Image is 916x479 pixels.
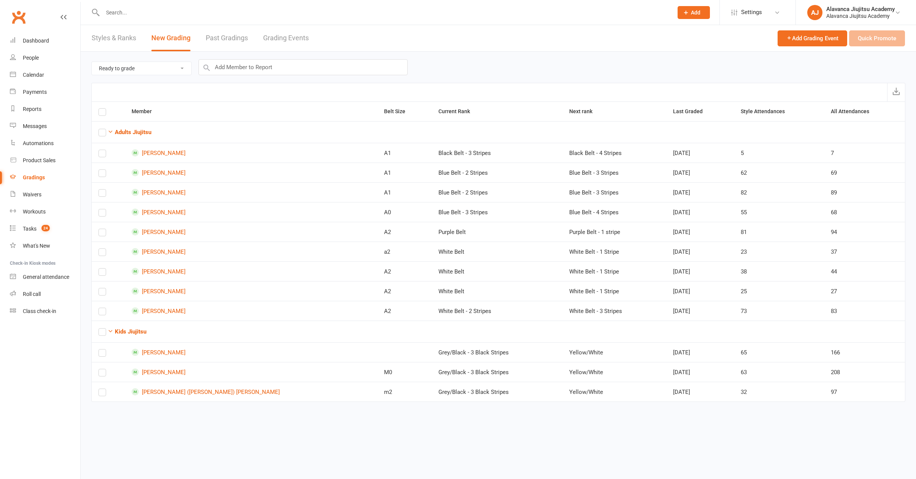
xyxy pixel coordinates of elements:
a: [PERSON_NAME] [132,268,370,275]
td: 27 [824,281,905,301]
td: White Belt - 1 Stripe [562,261,666,281]
td: 63 [734,362,824,382]
a: Clubworx [9,8,28,27]
span: Add [691,9,700,16]
td: Grey/Black - 3 Black Stripes [432,362,562,382]
div: What's New [23,243,50,249]
td: Yellow/White [562,382,666,402]
td: [DATE] [666,281,734,301]
span: Add Grading Event [786,35,838,42]
td: A1 [377,182,432,202]
td: White Belt - 1 Stripe [562,281,666,301]
div: Calendar [23,72,44,78]
td: White Belt [432,242,562,261]
td: Yellow/White [562,362,666,382]
td: A2 [377,301,432,321]
div: Waivers [23,191,41,198]
a: Calendar [10,66,80,84]
td: 68 [824,202,905,222]
div: Automations [23,140,54,146]
td: [DATE] [666,242,734,261]
td: 5 [734,143,824,163]
a: [PERSON_NAME] [132,368,370,376]
td: [DATE] [666,182,734,202]
div: Reports [23,106,41,112]
a: [PERSON_NAME] [132,248,370,255]
a: Roll call [10,286,80,303]
td: Blue Belt - 3 Stripes [562,163,666,182]
th: Last Graded [666,102,734,121]
th: Belt Size [377,102,432,121]
td: 81 [734,222,824,242]
td: White Belt [432,261,562,281]
div: General attendance [23,274,69,280]
td: A2 [377,222,432,242]
td: 73 [734,301,824,321]
button: Add Grading Event [778,30,847,46]
button: Kids Jiujitsu [108,327,146,336]
td: 89 [824,182,905,202]
td: 208 [824,362,905,382]
td: 32 [734,382,824,402]
td: Blue Belt - 3 Stripes [432,202,562,222]
a: [PERSON_NAME] [132,228,370,236]
td: [DATE] [666,342,734,362]
td: [DATE] [666,261,734,281]
a: Waivers [10,186,80,203]
div: Alavanca Jiujitsu Academy [826,6,895,13]
td: 38 [734,261,824,281]
a: Product Sales [10,152,80,169]
th: Current Rank [432,102,562,121]
td: Blue Belt - 4 Stripes [562,202,666,222]
td: 83 [824,301,905,321]
div: Tasks [23,226,37,232]
th: Select all [92,102,125,121]
td: Grey/Black - 3 Black Stripes [432,342,562,362]
td: [DATE] [666,362,734,382]
td: 97 [824,382,905,402]
a: Messages [10,118,80,135]
td: A0 [377,202,432,222]
div: Dashboard [23,38,49,44]
td: Yellow/White [562,342,666,362]
div: Product Sales [23,157,56,163]
td: 69 [824,163,905,182]
td: A2 [377,261,432,281]
td: 94 [824,222,905,242]
a: [PERSON_NAME] [132,349,370,356]
a: Tasks 24 [10,220,80,237]
a: Past Gradings [206,25,248,51]
a: New Grading [151,25,191,51]
td: Blue Belt - 2 Stripes [432,182,562,202]
td: Black Belt - 3 Stripes [432,143,562,163]
input: Add Member to Report [198,59,408,75]
a: [PERSON_NAME] [132,288,370,295]
button: Adults Jiujitsu [108,128,151,137]
td: 55 [734,202,824,222]
a: Grading Events [263,25,309,51]
td: [DATE] [666,382,734,402]
div: Workouts [23,209,46,215]
td: 7 [824,143,905,163]
td: A1 [377,163,432,182]
strong: Adults Jiujitsu [115,129,151,136]
div: Class check-in [23,308,56,314]
a: Dashboard [10,32,80,49]
td: m2 [377,382,432,402]
td: 65 [734,342,824,362]
button: Add [678,6,710,19]
th: Member [125,102,377,121]
a: People [10,49,80,66]
td: a2 [377,242,432,261]
td: [DATE] [666,143,734,163]
td: Blue Belt - 3 Stripes [562,182,666,202]
a: Class kiosk mode [10,303,80,320]
td: White Belt - 2 Stripes [432,301,562,321]
div: Roll call [23,291,41,297]
th: Style Attendances [734,102,824,121]
td: 44 [824,261,905,281]
td: [DATE] [666,301,734,321]
div: People [23,55,39,61]
a: Gradings [10,169,80,186]
a: Automations [10,135,80,152]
